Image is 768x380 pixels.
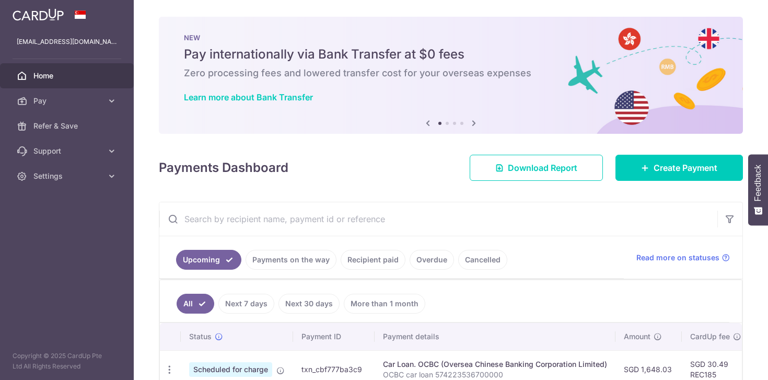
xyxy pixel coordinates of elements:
[33,146,102,156] span: Support
[748,154,768,225] button: Feedback - Show survey
[33,96,102,106] span: Pay
[375,323,615,350] th: Payment details
[177,294,214,314] a: All
[33,71,102,81] span: Home
[690,331,730,342] span: CardUp fee
[218,294,274,314] a: Next 7 days
[636,252,730,263] a: Read more on statuses
[176,250,241,270] a: Upcoming
[13,8,64,21] img: CardUp
[654,162,717,174] span: Create Payment
[383,370,607,380] p: OCBC car loan 574223536700000
[184,92,313,102] a: Learn more about Bank Transfer
[159,202,717,236] input: Search by recipient name, payment id or reference
[246,250,336,270] a: Payments on the way
[184,46,718,63] h5: Pay internationally via Bank Transfer at $0 fees
[410,250,454,270] a: Overdue
[159,17,743,134] img: Bank transfer banner
[383,359,607,370] div: Car Loan. OCBC (Oversea Chinese Banking Corporation Limited)
[624,331,650,342] span: Amount
[184,33,718,42] p: NEW
[341,250,405,270] a: Recipient paid
[33,121,102,131] span: Refer & Save
[189,331,212,342] span: Status
[615,155,743,181] a: Create Payment
[278,294,340,314] a: Next 30 days
[458,250,507,270] a: Cancelled
[159,158,288,177] h4: Payments Dashboard
[189,362,272,377] span: Scheduled for charge
[753,165,763,201] span: Feedback
[17,37,117,47] p: [EMAIL_ADDRESS][DOMAIN_NAME]
[293,323,375,350] th: Payment ID
[470,155,603,181] a: Download Report
[344,294,425,314] a: More than 1 month
[33,171,102,181] span: Settings
[184,67,718,79] h6: Zero processing fees and lowered transfer cost for your overseas expenses
[636,252,719,263] span: Read more on statuses
[508,162,577,174] span: Download Report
